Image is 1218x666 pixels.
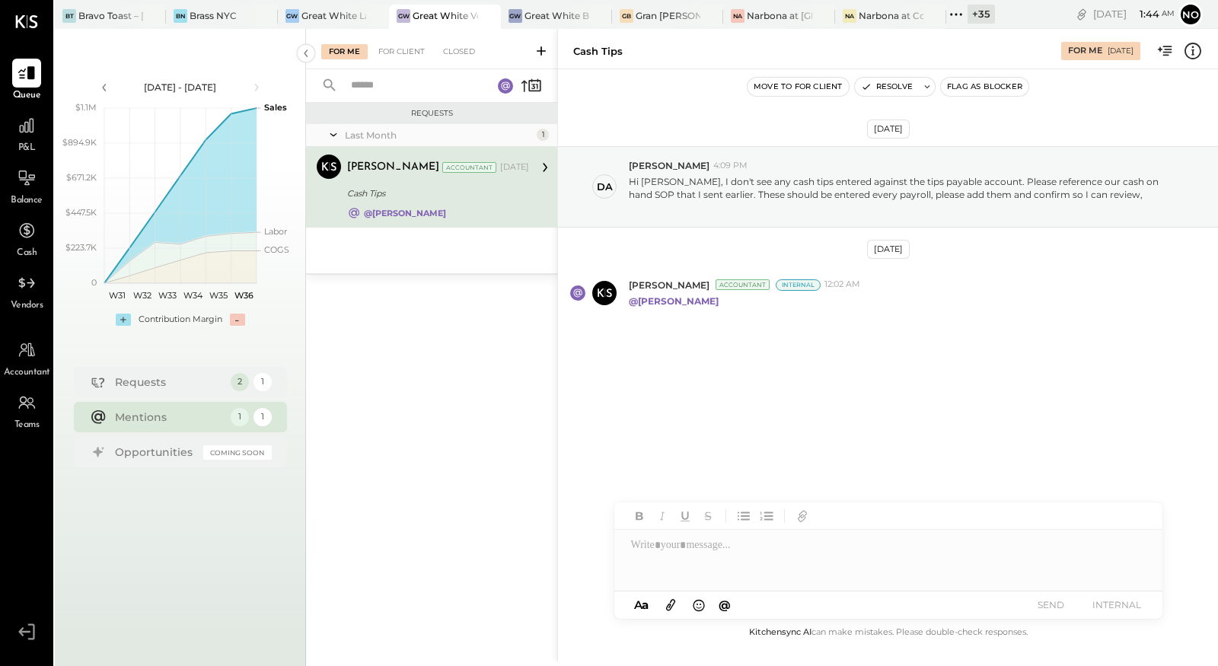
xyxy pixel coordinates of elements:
button: SEND [1021,594,1082,615]
button: Move to for client [748,78,849,96]
div: Great White Brentwood [525,9,589,22]
div: copy link [1074,6,1089,22]
text: W31 [108,290,125,301]
text: W33 [158,290,177,301]
span: [PERSON_NAME] [629,159,709,172]
span: @ [719,597,731,612]
text: Labor [264,226,287,237]
div: GB [620,9,633,23]
a: Balance [1,164,53,208]
text: Sales [264,102,287,113]
button: Italic [652,506,672,526]
text: W34 [183,290,203,301]
div: Na [731,9,745,23]
div: 1 [231,408,249,426]
div: [DATE] [1108,46,1134,56]
text: $1.1M [75,102,97,113]
div: BN [174,9,187,23]
div: GW [285,9,299,23]
text: W35 [209,290,228,301]
div: 1 [537,129,549,141]
div: Bravo Toast – [GEOGRAPHIC_DATA] [78,9,143,22]
div: 2 [231,373,249,391]
a: Vendors [1,269,53,313]
button: Add URL [792,506,812,526]
div: BT [62,9,76,23]
a: Teams [1,388,53,432]
div: 1 [253,373,272,391]
button: No [1178,2,1203,27]
div: [DATE] [867,240,910,259]
div: Na [843,9,856,23]
div: Requests [314,108,550,119]
strong: @[PERSON_NAME] [364,208,446,218]
span: Teams [14,419,40,432]
p: Hi [PERSON_NAME], I don't see any cash tips entered against the tips payable account. Please refe... [629,175,1177,214]
div: Accountant [716,279,770,290]
div: GW [397,9,410,23]
a: Cash [1,216,53,260]
div: Last Month [345,129,533,142]
div: GW [509,9,522,23]
div: Cash Tips [573,44,623,59]
span: Vendors [11,299,43,313]
div: Opportunities [115,445,196,460]
span: 4:09 PM [713,160,748,172]
div: DA [597,180,613,194]
text: W32 [133,290,151,301]
div: Gran [PERSON_NAME] (New) [636,9,700,22]
div: Narbona at [GEOGRAPHIC_DATA] LLC [747,9,811,22]
div: Great White Venice [413,9,477,22]
text: $447.5K [65,207,97,218]
button: Strikethrough [698,506,718,526]
button: Unordered List [734,506,754,526]
button: Resolve [855,78,919,96]
span: a [642,597,649,612]
span: P&L [18,142,36,155]
div: Narbona at Cocowalk LLC [859,9,923,22]
a: Accountant [1,336,53,380]
div: + [116,314,131,326]
a: P&L [1,111,53,155]
button: Aa [630,597,654,613]
div: - [230,314,245,326]
div: Contribution Margin [139,314,222,326]
div: Closed [435,44,483,59]
text: 0 [91,277,97,288]
div: 1 [253,408,272,426]
button: Underline [675,506,695,526]
div: [PERSON_NAME] [347,160,439,175]
button: Bold [630,506,649,526]
div: Great White Larchmont [301,9,366,22]
div: [DATE] - [DATE] [116,81,245,94]
div: Mentions [115,409,223,425]
span: Cash [17,247,37,260]
div: For Me [1068,45,1102,57]
button: INTERNAL [1086,594,1147,615]
text: $223.7K [65,242,97,253]
div: [DATE] [500,161,529,174]
text: $671.2K [66,172,97,183]
div: + 35 [968,5,995,24]
div: Internal [776,279,821,291]
span: Balance [11,194,43,208]
div: Cash Tips [347,186,525,201]
div: Coming Soon [203,445,272,460]
span: [PERSON_NAME] [629,279,709,292]
span: Accountant [4,366,50,380]
text: $894.9K [62,137,97,148]
button: Ordered List [757,506,776,526]
button: @ [714,595,735,614]
strong: @[PERSON_NAME] [629,295,719,307]
div: [DATE] [1093,7,1175,21]
div: Brass NYC [190,9,237,22]
text: W36 [234,290,253,301]
button: Flag as Blocker [941,78,1028,96]
div: For Client [371,44,432,59]
span: 12:02 AM [824,279,860,291]
div: [DATE] [867,119,910,139]
text: COGS [264,244,289,255]
div: Accountant [442,162,496,173]
div: Requests [115,374,223,390]
a: Queue [1,59,53,103]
